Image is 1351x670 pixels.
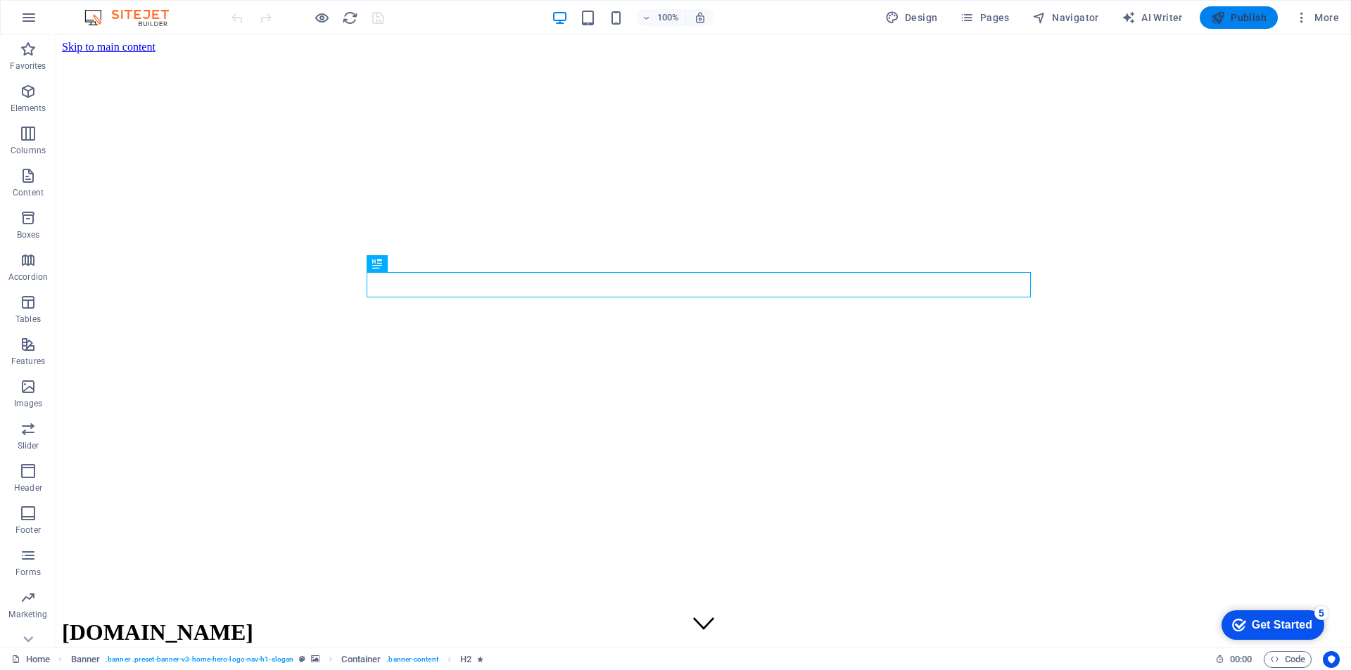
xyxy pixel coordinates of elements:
p: Boxes [17,229,40,240]
p: Footer [15,524,41,536]
button: reload [341,9,358,26]
div: Get Started 5 items remaining, 0% complete [11,7,114,37]
h6: 100% [657,9,680,26]
div: 5 [104,3,118,17]
span: . banner-content [386,651,438,668]
button: Usercentrics [1323,651,1340,668]
div: Get Started [42,15,102,28]
button: AI Writer [1116,6,1188,29]
span: . banner .preset-banner-v3-home-hero-logo-nav-h1-slogan [106,651,293,668]
p: Accordion [8,271,48,283]
a: Skip to main content [6,6,99,18]
p: Marketing [8,609,47,620]
button: Click here to leave preview mode and continue editing [313,9,330,26]
button: Publish [1200,6,1278,29]
span: More [1295,11,1339,25]
button: More [1289,6,1345,29]
span: AI Writer [1122,11,1183,25]
button: Design [880,6,944,29]
button: Code [1264,651,1312,668]
p: Forms [15,567,41,578]
i: Reload page [342,10,358,26]
i: Element contains an animation [477,655,483,663]
p: Header [14,482,42,494]
button: Pages [954,6,1015,29]
i: This element is a customizable preset [299,655,305,663]
p: Tables [15,314,41,325]
span: Click to select. Double-click to edit [460,651,471,668]
span: Pages [960,11,1009,25]
h6: Session time [1215,651,1252,668]
p: Features [11,356,45,367]
p: Favorites [10,60,46,72]
p: Elements [11,103,46,114]
i: This element contains a background [311,655,319,663]
button: 100% [636,9,686,26]
span: Click to select. Double-click to edit [71,651,101,668]
span: Publish [1211,11,1267,25]
nav: breadcrumb [71,651,484,668]
p: Slider [18,440,39,451]
p: Content [13,187,44,198]
span: : [1240,654,1242,664]
span: Click to select. Double-click to edit [341,651,381,668]
div: Design (Ctrl+Alt+Y) [880,6,944,29]
span: Design [885,11,938,25]
i: On resize automatically adjust zoom level to fit chosen device. [694,11,706,24]
p: Images [14,398,43,409]
span: Code [1270,651,1305,668]
span: 00 00 [1230,651,1252,668]
span: Navigator [1032,11,1099,25]
a: Click to cancel selection. Double-click to open Pages [11,651,50,668]
p: Columns [11,145,46,156]
img: Editor Logo [81,9,186,26]
button: Navigator [1027,6,1105,29]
